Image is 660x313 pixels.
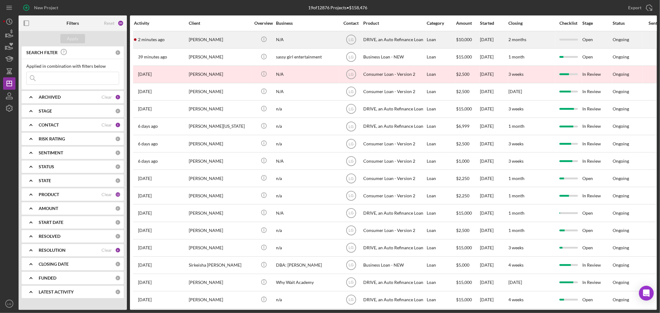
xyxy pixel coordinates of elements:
div: DRIVE, an Auto Refinance Loan [363,118,425,135]
div: Loan [427,101,455,117]
div: [DATE] [480,222,508,239]
time: 3 weeks [508,106,524,111]
text: LG [348,263,353,268]
b: FUNDED [39,276,56,281]
div: [DATE] [480,240,508,256]
text: LG [348,211,353,216]
div: N/A [276,32,338,48]
text: LG [348,90,353,94]
b: STAGE [39,109,52,114]
div: Loan [427,274,455,291]
time: 2025-08-13 15:07 [138,106,152,111]
div: 0 [115,206,121,211]
time: [DATE] [508,280,522,285]
div: [DATE] [480,118,508,135]
time: 1 month [508,228,524,233]
time: 2025-07-30 22:03 [138,297,152,302]
div: [PERSON_NAME] [189,240,251,256]
div: $15,000 [456,274,479,291]
time: 1 month [508,193,524,198]
time: 2 months [508,37,526,42]
div: sassy girl entertainment [276,49,338,65]
div: 6 [115,247,121,253]
text: LG [348,142,353,146]
div: Open [582,222,612,239]
div: Loan [427,257,455,273]
div: Apply [67,34,79,43]
div: DRIVE, an Auto Refinance Loan [363,292,425,308]
div: Loan [427,240,455,256]
div: 0 [115,108,121,114]
div: [PERSON_NAME] [189,84,251,100]
div: Ongoing [613,245,629,250]
div: Loan [427,205,455,221]
div: [PERSON_NAME] [189,66,251,83]
b: RESOLUTION [39,248,66,253]
div: Ongoing [613,124,629,129]
time: 2025-08-12 15:23 [138,159,158,164]
time: 2025-08-11 16:58 [138,211,152,216]
div: 0 [115,50,121,55]
div: Started [480,21,508,26]
text: LG [7,302,11,306]
time: 1 month [508,123,524,129]
div: N/A [276,84,338,100]
div: Open [582,32,612,48]
div: [DATE] [480,49,508,65]
b: Filters [67,21,79,26]
div: [DATE] [480,187,508,204]
div: 20 [118,20,124,26]
text: LG [348,229,353,233]
text: LG [348,124,353,129]
button: New Project [19,2,64,14]
div: Ongoing [613,176,629,181]
div: In Review [582,153,612,169]
text: LG [348,107,353,111]
time: 1 month [508,176,524,181]
div: Clear [101,192,112,197]
text: LG [348,176,353,181]
div: Applied in combination with filters below [26,64,119,69]
div: 12 [115,192,121,197]
div: [PERSON_NAME] [189,170,251,187]
div: n/a [276,170,338,187]
div: [PERSON_NAME] [189,49,251,65]
div: Status [613,21,642,26]
time: 2025-08-18 18:47 [138,54,167,59]
time: 2025-08-18 19:24 [138,37,165,42]
time: 1 month [508,54,524,59]
time: 3 weeks [508,245,524,250]
div: Ongoing [613,89,629,94]
div: $2,250 [456,170,479,187]
button: Export [622,2,657,14]
time: 1 month [508,210,524,216]
b: RISK RATING [39,136,65,141]
div: 1 [115,122,121,128]
div: $15,000 [456,292,479,308]
div: Ongoing [613,297,629,302]
div: In Review [582,66,612,83]
time: 2025-08-13 02:53 [138,124,158,129]
b: STATUS [39,164,54,169]
div: [PERSON_NAME] [189,101,251,117]
div: [PERSON_NAME] [189,205,251,221]
div: Ongoing [613,106,629,111]
div: n/a [276,222,338,239]
text: LG [348,246,353,250]
div: Loan [427,84,455,100]
div: Consumer Loan - Version 2 [363,66,425,83]
div: [DATE] [480,292,508,308]
time: 4 weeks [508,262,524,268]
div: In Review [582,101,612,117]
div: 0 [115,150,121,156]
div: In Review [582,118,612,135]
div: Loan [427,222,455,239]
div: Consumer Loan - Version 2 [363,135,425,152]
div: Category [427,21,455,26]
text: LG [348,38,353,42]
div: Open Intercom Messenger [639,286,654,301]
div: [PERSON_NAME] [189,292,251,308]
time: 2025-08-11 23:15 [138,176,152,181]
div: Clear [101,248,112,253]
time: 2025-08-14 21:44 [138,89,152,94]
